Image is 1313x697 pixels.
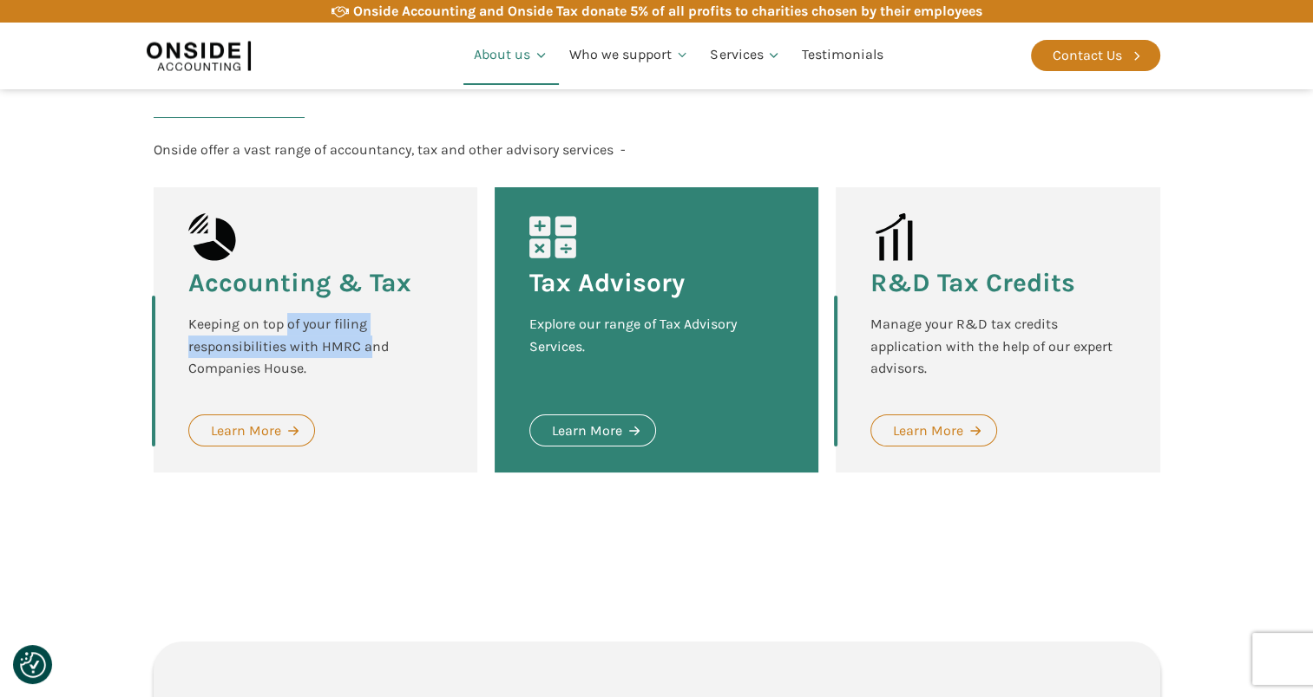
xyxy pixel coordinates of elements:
[870,270,1075,296] h3: R&D Tax Credits
[188,270,411,296] h3: Accounting & Tax
[20,652,46,678] button: Consent Preferences
[870,414,997,447] a: Learn More
[529,313,784,380] div: Explore our range of Tax Advisory Services.
[1053,44,1122,67] div: Contact Us
[699,26,791,85] a: Services
[529,414,656,447] a: Learn More
[791,26,894,85] a: Testimonials
[1031,40,1160,71] a: Contact Us
[559,26,700,85] a: Who we support
[893,420,963,442] div: Learn More
[154,139,626,161] div: Onside offer a vast range of accountancy, tax and other advisory services -
[552,420,622,442] div: Learn More
[463,26,559,85] a: About us
[211,420,281,442] div: Learn More
[529,270,685,296] h3: Tax Advisory
[870,313,1125,380] div: Manage your R&D tax credits application with the help of our expert advisors.
[154,49,412,139] h2: Our Services
[188,414,315,447] a: Learn More
[188,313,443,380] div: Keeping on top of your filing responsibilities with HMRC and Companies House.
[147,36,251,75] img: Onside Accounting
[20,652,46,678] img: Revisit consent button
